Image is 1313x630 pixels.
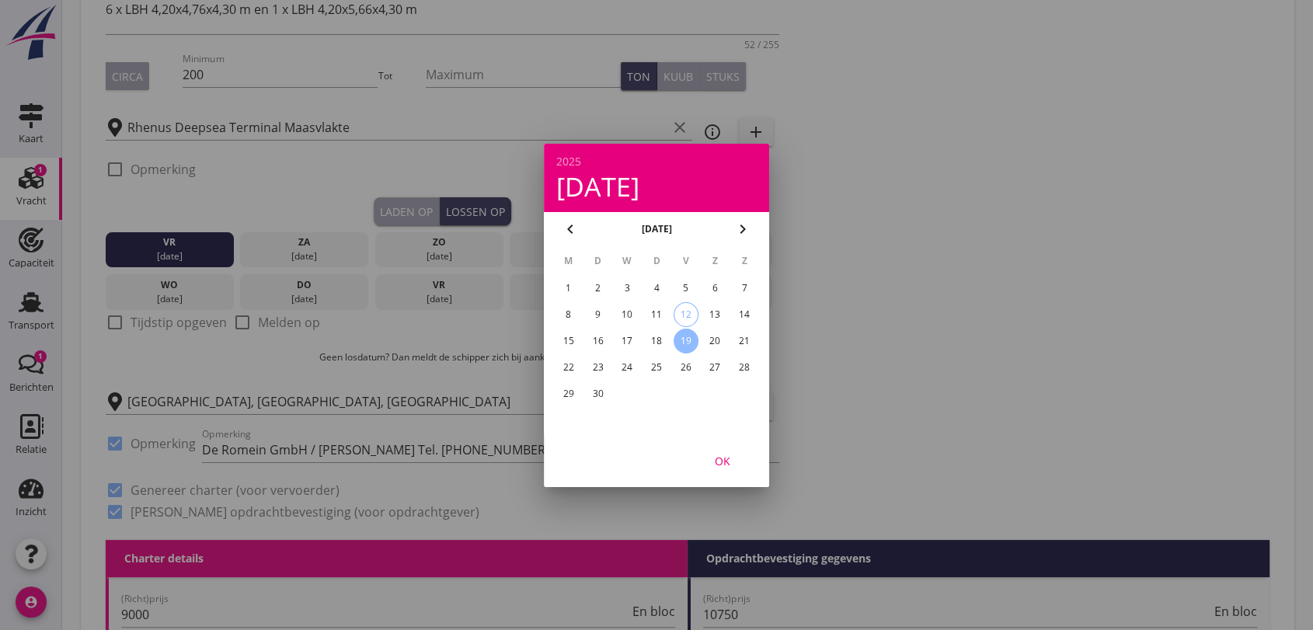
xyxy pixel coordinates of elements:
[615,302,639,327] button: 10
[730,248,758,274] th: Z
[674,302,698,327] button: 12
[732,329,757,353] button: 21
[556,302,581,327] button: 8
[556,173,757,200] div: [DATE]
[586,276,611,301] button: 2
[701,452,744,468] div: OK
[688,447,757,475] button: OK
[586,355,611,380] button: 23
[586,302,611,327] button: 9
[674,276,698,301] button: 5
[556,156,757,167] div: 2025
[672,248,700,274] th: V
[674,329,698,353] button: 19
[556,276,581,301] button: 1
[732,302,757,327] button: 14
[555,248,583,274] th: M
[732,276,757,301] button: 7
[556,329,581,353] button: 15
[732,355,757,380] button: 28
[674,303,698,326] div: 12
[644,329,669,353] button: 18
[644,302,669,327] button: 11
[615,329,639,353] button: 17
[584,248,612,274] th: D
[637,218,677,241] button: [DATE]
[674,355,698,380] button: 26
[613,248,641,274] th: W
[702,355,727,380] button: 27
[556,355,581,380] button: 22
[556,381,581,406] button: 29
[702,329,727,353] button: 20
[586,329,611,353] button: 16
[643,248,670,274] th: D
[702,302,727,327] button: 13
[586,381,611,406] button: 30
[615,276,639,301] button: 3
[615,355,639,380] button: 24
[733,220,752,238] i: chevron_right
[561,220,580,238] i: chevron_left
[644,276,669,301] button: 4
[702,276,727,301] button: 6
[644,355,669,380] button: 25
[702,248,730,274] th: Z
